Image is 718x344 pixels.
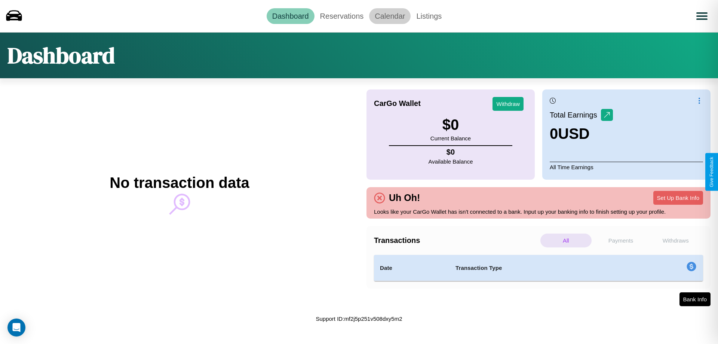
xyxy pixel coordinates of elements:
h3: $ 0 [430,116,471,133]
p: Looks like your CarGo Wallet has isn't connected to a bank. Input up your banking info to finish ... [374,207,703,217]
button: Set Up Bank Info [653,191,703,205]
h1: Dashboard [7,40,115,71]
button: Bank Info [679,292,711,306]
h4: Date [380,264,444,273]
div: Give Feedback [709,157,714,187]
h2: No transaction data [110,174,249,191]
p: Available Balance [429,156,473,167]
p: All [540,234,592,247]
p: Total Earnings [550,108,601,122]
h4: $ 0 [429,148,473,156]
p: Payments [595,234,647,247]
h4: Transactions [374,236,538,245]
a: Listings [411,8,447,24]
h3: 0 USD [550,125,613,142]
button: Open menu [691,6,712,27]
p: All Time Earnings [550,162,703,172]
h4: CarGo Wallet [374,99,421,108]
p: Support ID: mf2j5p251v508dxy5m2 [316,314,402,324]
div: Open Intercom Messenger [7,319,25,337]
p: Withdraws [650,234,701,247]
h4: Transaction Type [455,264,625,273]
table: simple table [374,255,703,281]
a: Dashboard [267,8,314,24]
h4: Uh Oh! [385,192,424,203]
a: Reservations [314,8,369,24]
a: Calendar [369,8,411,24]
p: Current Balance [430,133,471,143]
button: Withdraw [493,97,524,111]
